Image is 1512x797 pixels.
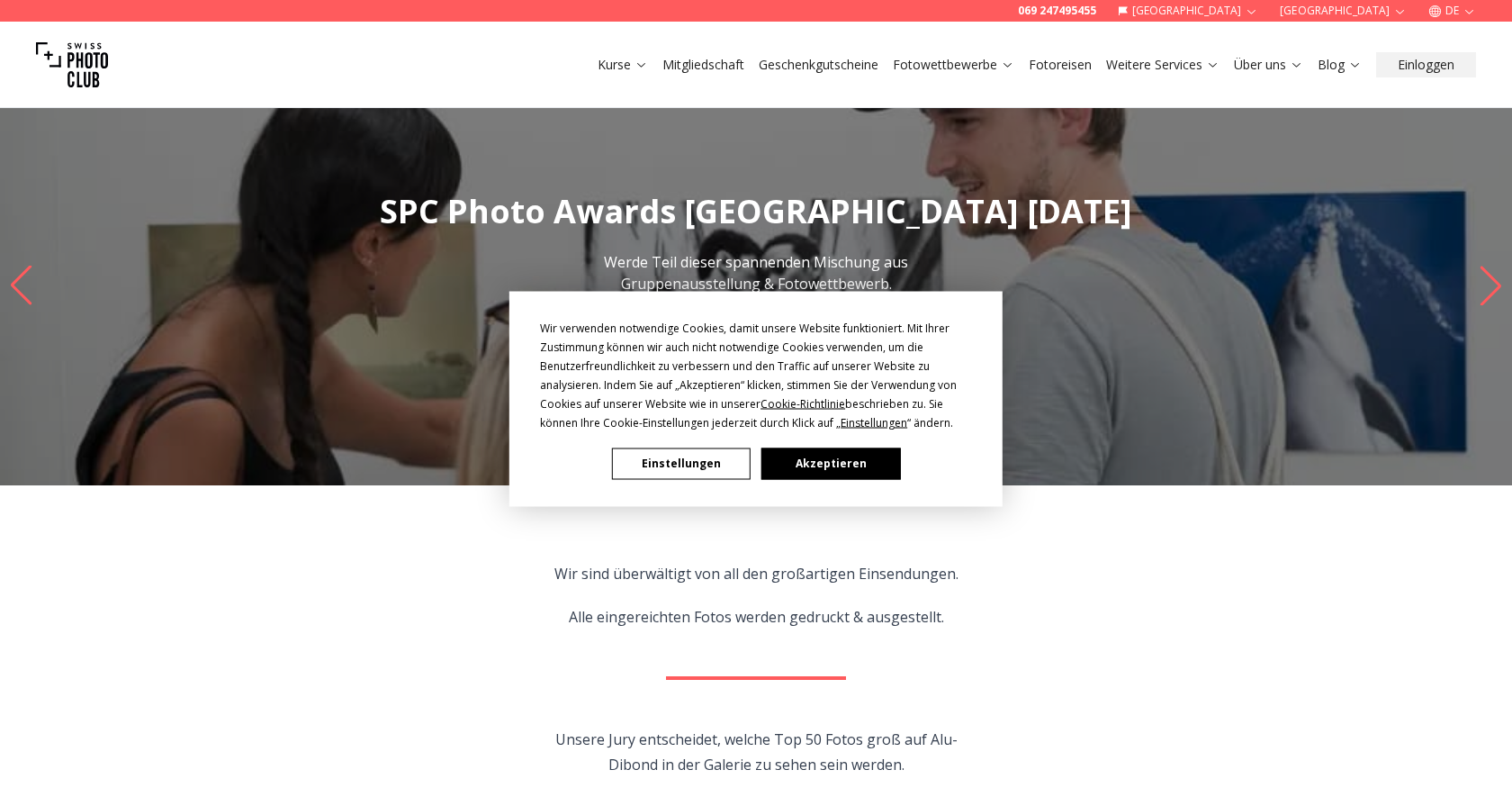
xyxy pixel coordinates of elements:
[509,291,1003,506] div: Cookie Consent Prompt
[612,448,751,479] button: Einstellungen
[761,448,900,479] button: Akzeptieren
[760,395,845,411] span: Cookie-Richtlinie
[841,414,907,430] span: Einstellungen
[540,318,972,431] div: Wir verwenden notwendige Cookies, damit unsere Website funktioniert. Mit Ihrer Zustimmung können ...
